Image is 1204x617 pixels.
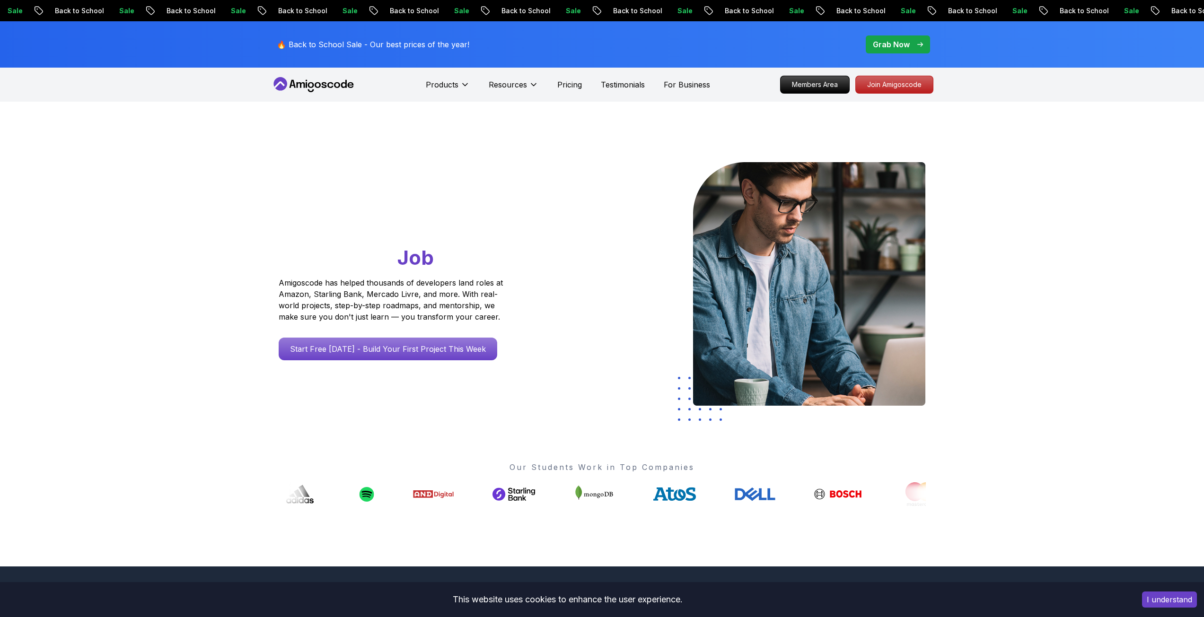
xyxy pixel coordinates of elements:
[477,6,508,16] p: Sale
[31,6,61,16] p: Sale
[78,6,142,16] p: Back to School
[812,6,843,16] p: Sale
[781,76,849,93] p: Members Area
[873,39,910,50] p: Grab Now
[1036,6,1066,16] p: Sale
[279,338,497,360] a: Start Free [DATE] - Build Your First Project This Week
[589,6,619,16] p: Sale
[426,79,470,98] button: Products
[636,6,701,16] p: Back to School
[924,6,954,16] p: Sale
[693,162,925,406] img: hero
[366,6,396,16] p: Sale
[1142,591,1197,608] button: Accept cookies
[489,79,527,90] p: Resources
[426,79,458,90] p: Products
[7,589,1128,610] div: This website uses cookies to enhance the user experience.
[279,277,506,322] p: Amigoscode has helped thousands of developers land roles at Amazon, Starling Bank, Mercado Livre,...
[780,76,850,94] a: Members Area
[413,6,477,16] p: Back to School
[279,162,539,271] h1: Go From Learning to Hired: Master Java, Spring Boot & Cloud Skills That Get You the
[856,76,933,93] p: Join Amigoscode
[1147,6,1178,16] p: Sale
[397,245,434,269] span: Job
[748,6,812,16] p: Back to School
[489,79,538,98] button: Resources
[701,6,731,16] p: Sale
[664,79,710,90] a: For Business
[557,79,582,90] a: Pricing
[142,6,173,16] p: Sale
[1083,6,1147,16] p: Back to School
[254,6,284,16] p: Sale
[277,39,469,50] p: 🔥 Back to School Sale - Our best prices of the year!
[525,6,589,16] p: Back to School
[601,79,645,90] a: Testimonials
[860,6,924,16] p: Back to School
[190,6,254,16] p: Back to School
[855,76,933,94] a: Join Amigoscode
[971,6,1036,16] p: Back to School
[301,6,366,16] p: Back to School
[279,461,926,473] p: Our Students Work in Top Companies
